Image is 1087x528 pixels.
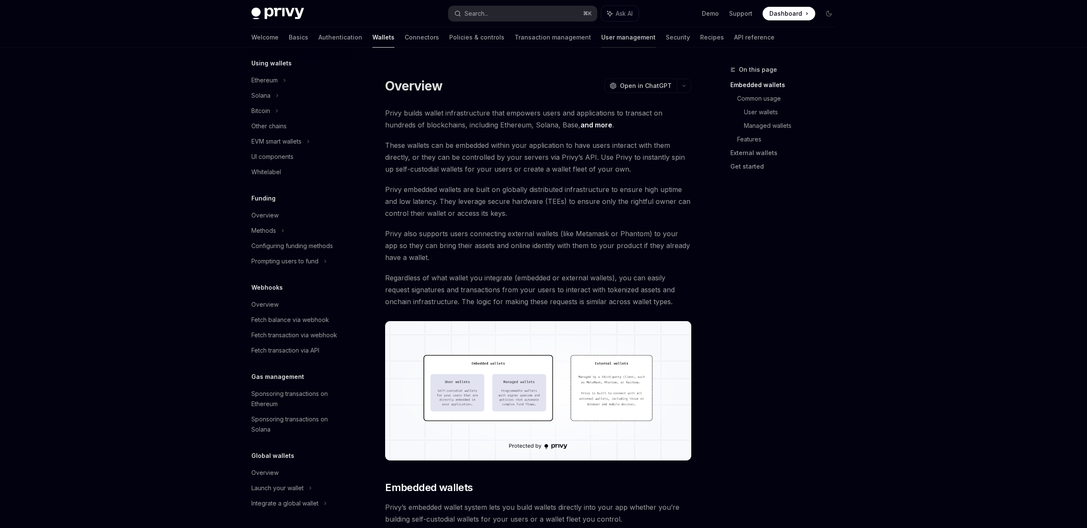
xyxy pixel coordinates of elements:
[616,9,633,18] span: Ask AI
[385,228,691,263] span: Privy also supports users connecting external wallets (like Metamask or Phantom) to your app so t...
[822,7,836,20] button: Toggle dark mode
[251,483,304,493] div: Launch your wallet
[700,27,724,48] a: Recipes
[744,105,842,119] a: User wallets
[251,451,294,461] h5: Global wallets
[465,8,488,19] div: Search...
[385,321,691,460] img: images/walletoverview.png
[601,6,639,21] button: Ask AI
[601,27,656,48] a: User management
[405,27,439,48] a: Connectors
[385,501,691,525] span: Privy’s embedded wallet system lets you build wallets directly into your app whether you’re build...
[620,82,672,90] span: Open in ChatGPT
[385,184,691,219] span: Privy embedded wallets are built on globally distributed infrastructure to ensure high uptime and...
[769,9,802,18] span: Dashboard
[251,315,329,325] div: Fetch balance via webhook
[251,498,318,508] div: Integrate a global wallet
[245,149,353,164] a: UI components
[737,133,842,146] a: Features
[385,139,691,175] span: These wallets can be embedded within your application to have users interact with them directly, ...
[604,79,677,93] button: Open in ChatGPT
[580,121,612,130] a: and more
[730,160,842,173] a: Get started
[251,256,318,266] div: Prompting users to fund
[251,106,270,116] div: Bitcoin
[737,92,842,105] a: Common usage
[372,27,394,48] a: Wallets
[245,343,353,358] a: Fetch transaction via API
[729,9,752,18] a: Support
[251,8,304,20] img: dark logo
[318,27,362,48] a: Authentication
[739,65,777,75] span: On this page
[245,238,353,254] a: Configuring funding methods
[251,389,348,409] div: Sponsoring transactions on Ethereum
[515,27,591,48] a: Transaction management
[449,27,504,48] a: Policies & controls
[448,6,597,21] button: Search...⌘K
[385,78,442,93] h1: Overview
[251,345,319,356] div: Fetch transaction via API
[251,58,292,68] h5: Using wallets
[245,328,353,343] a: Fetch transaction via webhook
[583,10,592,17] span: ⌘ K
[251,90,270,101] div: Solana
[245,119,353,134] a: Other chains
[245,208,353,223] a: Overview
[730,78,842,92] a: Embedded wallets
[385,107,691,131] span: Privy builds wallet infrastructure that empowers users and applications to transact on hundreds o...
[666,27,690,48] a: Security
[251,282,283,293] h5: Webhooks
[251,414,348,435] div: Sponsoring transactions on Solana
[251,193,276,203] h5: Funding
[702,9,719,18] a: Demo
[734,27,774,48] a: API reference
[251,75,278,85] div: Ethereum
[251,330,337,340] div: Fetch transaction via webhook
[385,481,473,494] span: Embedded wallets
[289,27,308,48] a: Basics
[385,272,691,308] span: Regardless of what wallet you integrate (embedded or external wallets), you can easily request si...
[744,119,842,133] a: Managed wallets
[245,297,353,312] a: Overview
[245,386,353,412] a: Sponsoring transactions on Ethereum
[763,7,815,20] a: Dashboard
[245,412,353,437] a: Sponsoring transactions on Solana
[251,167,281,177] div: Whitelabel
[245,164,353,180] a: Whitelabel
[251,136,301,147] div: EVM smart wallets
[251,299,279,310] div: Overview
[245,465,353,480] a: Overview
[251,468,279,478] div: Overview
[730,146,842,160] a: External wallets
[251,152,293,162] div: UI components
[245,312,353,328] a: Fetch balance via webhook
[251,372,304,382] h5: Gas management
[251,241,333,251] div: Configuring funding methods
[251,226,276,236] div: Methods
[251,121,287,131] div: Other chains
[251,210,279,220] div: Overview
[251,27,279,48] a: Welcome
